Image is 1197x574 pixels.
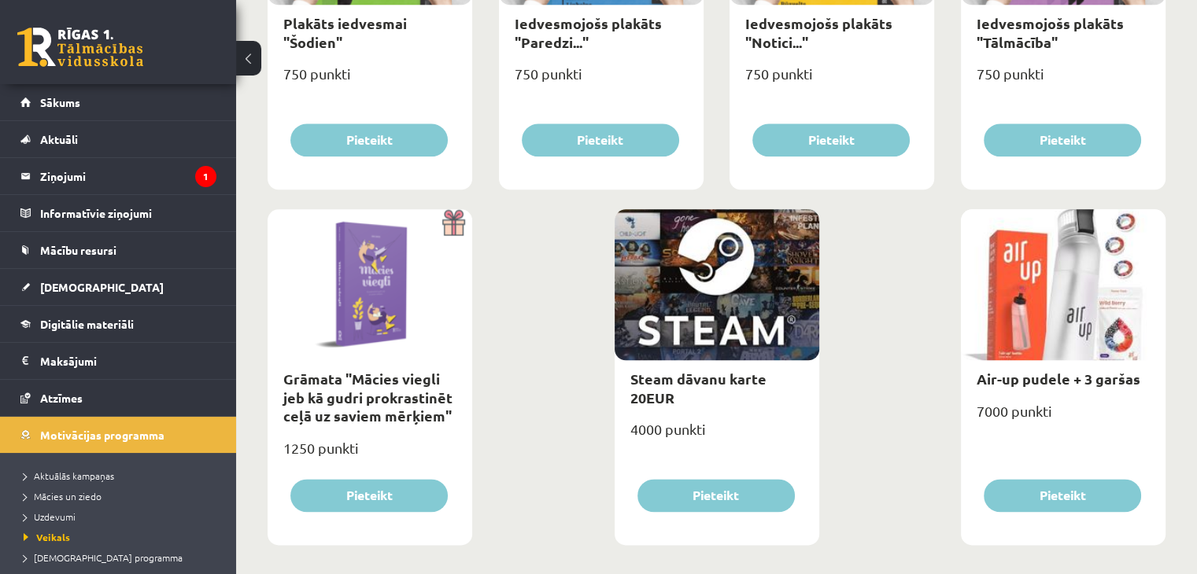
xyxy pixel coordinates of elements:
[961,61,1166,100] div: 750 punkti
[20,84,216,120] a: Sākums
[24,510,220,524] a: Uzdevumi
[522,123,679,156] button: Pieteikt
[268,435,472,474] div: 1250 punkti
[499,61,704,100] div: 750 punkti
[40,95,80,109] span: Sākums
[977,370,1140,388] a: Air-up pudele + 3 garšas
[290,479,448,512] button: Pieteikt
[24,469,114,482] span: Aktuālās kampaņas
[752,123,910,156] button: Pieteikt
[745,14,892,50] a: Iedvesmojošs plakāts "Notici..."
[615,416,819,455] div: 4000 punkti
[20,306,216,342] a: Digitālie materiāli
[40,317,134,331] span: Digitālie materiāli
[40,158,216,194] legend: Ziņojumi
[20,417,216,453] a: Motivācijas programma
[268,61,472,100] div: 750 punkti
[515,14,662,50] a: Iedvesmojošs plakāts "Paredzi..."
[290,123,448,156] button: Pieteikt
[730,61,934,100] div: 750 punkti
[637,479,795,512] button: Pieteikt
[40,343,216,379] legend: Maksājumi
[40,243,116,257] span: Mācību resursi
[24,490,102,502] span: Mācies un ziedo
[24,530,220,544] a: Veikals
[20,232,216,268] a: Mācību resursi
[977,14,1124,50] a: Iedvesmojošs plakāts "Tālmācība"
[984,479,1141,512] button: Pieteikt
[195,166,216,187] i: 1
[24,531,70,543] span: Veikals
[24,510,76,523] span: Uzdevumi
[20,343,216,379] a: Maksājumi
[24,489,220,503] a: Mācies un ziedo
[961,398,1166,437] div: 7000 punkti
[283,14,407,50] a: Plakāts iedvesmai "Šodien"
[40,132,78,146] span: Aktuāli
[24,551,183,564] span: [DEMOGRAPHIC_DATA] programma
[24,469,220,483] a: Aktuālās kampaņas
[20,158,216,194] a: Ziņojumi1
[40,280,164,294] span: [DEMOGRAPHIC_DATA]
[437,209,472,236] img: Dāvana ar pārsteigumu
[40,195,216,231] legend: Informatīvie ziņojumi
[20,121,216,157] a: Aktuāli
[40,391,83,405] span: Atzīmes
[20,380,216,416] a: Atzīmes
[984,123,1141,156] button: Pieteikt
[20,195,216,231] a: Informatīvie ziņojumi
[17,28,143,67] a: Rīgas 1. Tālmācības vidusskola
[24,550,220,565] a: [DEMOGRAPHIC_DATA] programma
[283,370,453,425] a: Grāmata "Mācies viegli jeb kā gudri prokrastinēt ceļā uz saviem mērķiem"
[40,428,164,442] span: Motivācijas programma
[630,370,767,406] a: Steam dāvanu karte 20EUR
[20,269,216,305] a: [DEMOGRAPHIC_DATA]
